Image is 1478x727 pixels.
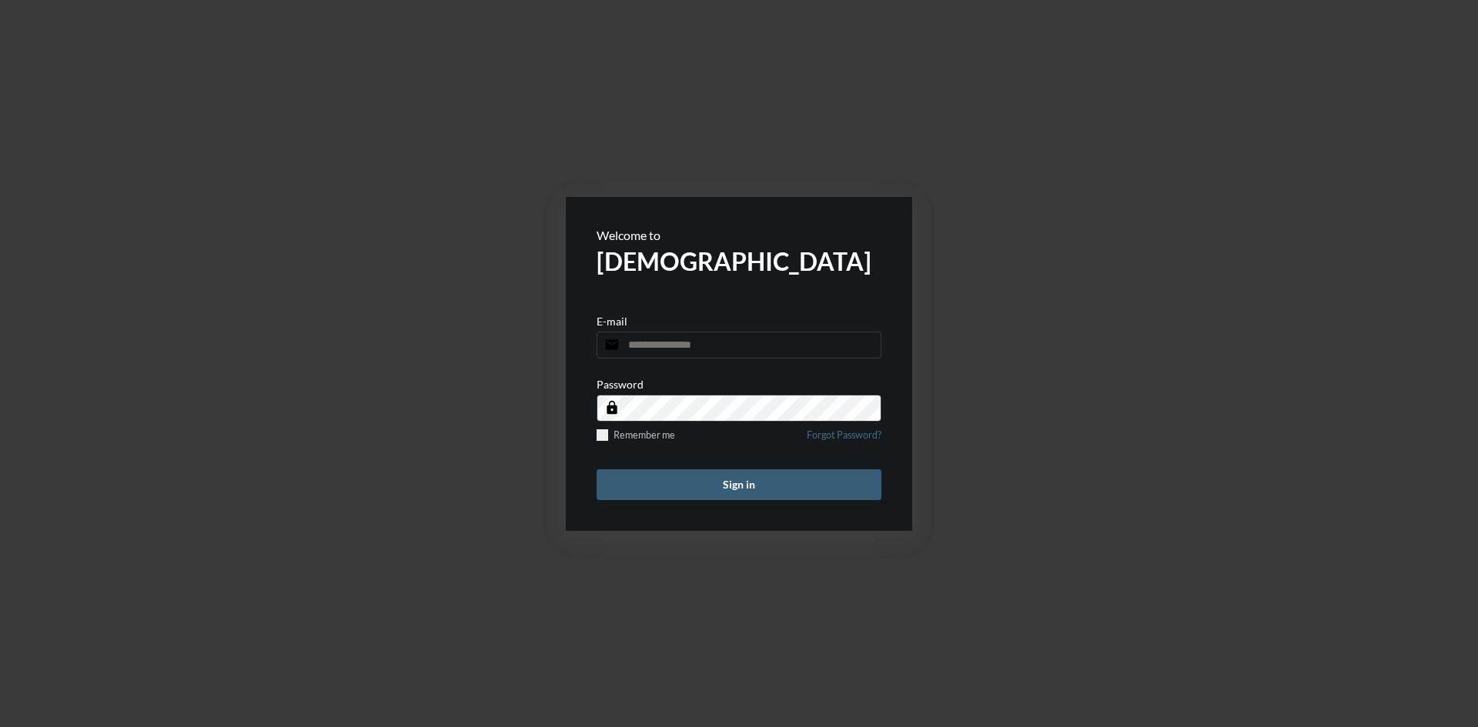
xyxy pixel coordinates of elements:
h2: [DEMOGRAPHIC_DATA] [597,246,881,276]
a: Forgot Password? [807,429,881,450]
button: Sign in [597,469,881,500]
p: Password [597,378,644,391]
p: Welcome to [597,228,881,242]
p: E-mail [597,315,627,328]
label: Remember me [597,429,675,441]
